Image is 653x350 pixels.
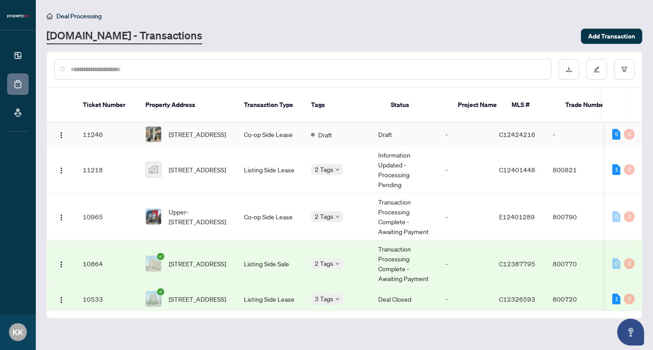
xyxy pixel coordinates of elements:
[588,29,635,43] span: Add Transaction
[504,88,558,123] th: MLS #
[169,259,226,269] span: [STREET_ADDRESS]
[546,193,608,240] td: 800790
[7,13,29,19] img: logo
[371,287,438,311] td: Deal Closed
[318,130,332,140] span: Draft
[612,294,620,304] div: 1
[54,256,68,271] button: Logo
[237,146,304,193] td: Listing Side Lease
[586,59,607,80] button: edit
[76,240,138,287] td: 10864
[546,240,608,287] td: 800770
[146,209,161,224] img: thumbnail-img
[566,66,572,73] span: download
[169,129,226,139] span: [STREET_ADDRESS]
[169,294,226,304] span: [STREET_ADDRESS]
[315,258,333,269] span: 2 Tags
[335,297,340,301] span: down
[58,296,65,303] img: Logo
[76,88,138,123] th: Ticket Number
[54,127,68,141] button: Logo
[621,66,627,73] span: filter
[546,287,608,311] td: 800720
[499,213,535,221] span: E12401289
[499,130,535,138] span: C12424216
[612,211,620,222] div: 0
[371,240,438,287] td: Transaction Processing Complete - Awaiting Payment
[237,193,304,240] td: Co-op Side Lease
[54,209,68,224] button: Logo
[146,162,161,177] img: thumbnail-img
[546,123,608,146] td: -
[315,164,333,175] span: 2 Tags
[157,253,164,260] span: check-circle
[237,287,304,311] td: Listing Side Lease
[13,326,23,338] span: KK
[438,146,492,193] td: -
[169,165,226,175] span: [STREET_ADDRESS]
[558,88,621,123] th: Trade Number
[624,211,635,222] div: 0
[335,214,340,219] span: down
[58,261,65,268] img: Logo
[371,193,438,240] td: Transaction Processing Complete - Awaiting Payment
[624,294,635,304] div: 0
[438,240,492,287] td: -
[237,123,304,146] td: Co-op Side Lease
[76,287,138,311] td: 10533
[146,256,161,271] img: thumbnail-img
[47,13,53,19] span: home
[371,146,438,193] td: Information Updated - Processing Pending
[76,193,138,240] td: 10965
[58,132,65,139] img: Logo
[546,146,608,193] td: 800821
[315,294,333,304] span: 3 Tags
[624,129,635,140] div: 0
[384,88,451,123] th: Status
[58,214,65,221] img: Logo
[315,211,333,222] span: 2 Tags
[76,146,138,193] td: 11218
[612,164,620,175] div: 1
[614,59,635,80] button: filter
[371,123,438,146] td: Draft
[438,193,492,240] td: -
[581,29,642,44] button: Add Transaction
[624,258,635,269] div: 0
[559,59,579,80] button: download
[146,291,161,307] img: thumbnail-img
[335,261,340,266] span: down
[54,292,68,306] button: Logo
[56,12,102,20] span: Deal Processing
[146,127,161,142] img: thumbnail-img
[451,88,504,123] th: Project Name
[58,167,65,174] img: Logo
[499,295,535,303] span: C12326593
[624,164,635,175] div: 0
[438,123,492,146] td: -
[47,28,202,44] a: [DOMAIN_NAME] - Transactions
[499,260,535,268] span: C12387795
[335,167,340,172] span: down
[499,166,535,174] span: C12401448
[76,123,138,146] td: 11246
[612,258,620,269] div: 0
[617,319,644,346] button: Open asap
[54,162,68,177] button: Logo
[593,66,600,73] span: edit
[169,207,230,226] span: Upper-[STREET_ADDRESS]
[138,88,237,123] th: Property Address
[237,88,304,123] th: Transaction Type
[438,287,492,311] td: -
[304,88,384,123] th: Tags
[157,288,164,295] span: check-circle
[237,240,304,287] td: Listing Side Sale
[612,129,620,140] div: 6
